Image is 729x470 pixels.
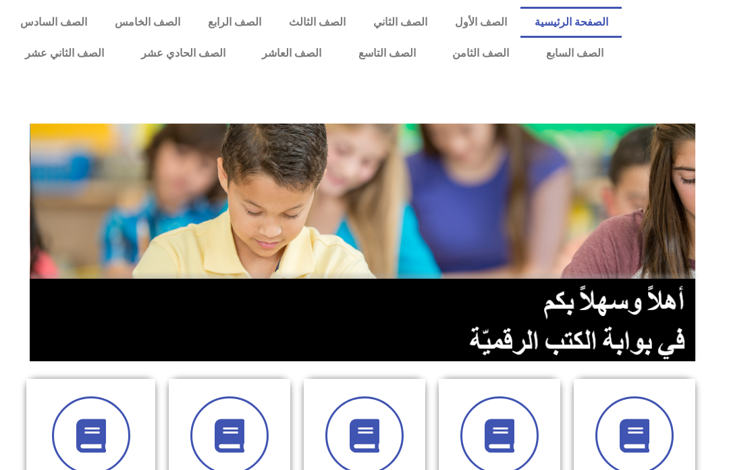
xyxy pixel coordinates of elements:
a: الصف الثاني عشر [7,38,123,69]
a: الصف الثالث [275,7,360,38]
a: الصفحة الرئيسية [520,7,622,38]
a: الصف التاسع [340,38,434,69]
a: الصف الخامس [101,7,194,38]
a: الصف الثاني [359,7,441,38]
a: الصف الحادي عشر [122,38,244,69]
a: الصف السادس [7,7,101,38]
a: الصف العاشر [244,38,340,69]
a: الصف الرابع [194,7,275,38]
a: الصف الأول [441,7,520,38]
a: الصف السابع [527,38,622,69]
a: الصف الثامن [434,38,528,69]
